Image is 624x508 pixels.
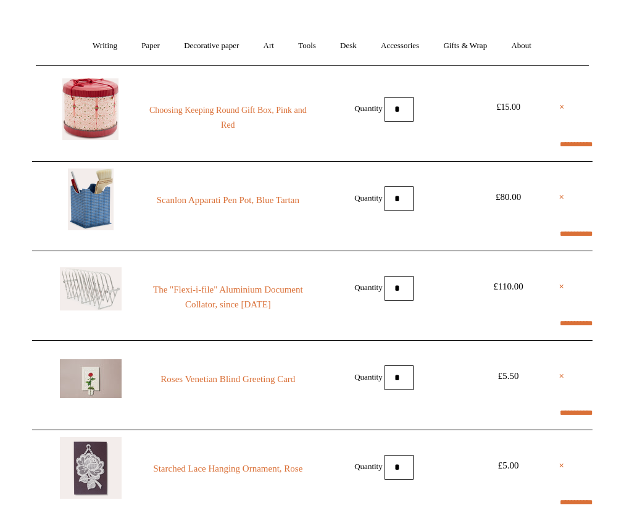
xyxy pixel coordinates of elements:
[481,458,536,473] div: £5.00
[559,189,565,204] a: ×
[354,282,383,291] label: Quantity
[173,30,250,62] a: Decorative paper
[354,461,383,470] label: Quantity
[144,461,312,476] a: Starched Lace Hanging Ornament, Rose
[354,103,383,112] label: Quantity
[329,30,368,62] a: Desk
[559,369,565,383] a: ×
[481,189,536,204] div: £80.00
[354,372,383,381] label: Quantity
[60,437,122,499] img: Starched Lace Hanging Ornament, Rose
[500,30,543,62] a: About
[432,30,498,62] a: Gifts & Wrap
[287,30,327,62] a: Tools
[144,103,312,133] a: Choosing Keeping Round Gift Box, Pink and Red
[144,193,312,207] a: Scanlon Apparati Pen Pot, Blue Tartan
[130,30,171,62] a: Paper
[81,30,128,62] a: Writing
[370,30,430,62] a: Accessories
[68,169,114,230] img: Scanlon Apparati Pen Pot, Blue Tartan
[62,78,119,140] img: Choosing Keeping Round Gift Box, Pink and Red
[144,282,312,312] a: The "Flexi-i-file" Aluminium Document Collator, since [DATE]
[354,193,383,202] label: Quantity
[481,100,536,115] div: £15.00
[481,369,536,383] div: £5.50
[559,100,564,115] a: ×
[144,372,312,386] a: Roses Venetian Blind Greeting Card
[252,30,285,62] a: Art
[481,279,536,294] div: £110.00
[60,359,122,398] img: Roses Venetian Blind Greeting Card
[559,279,565,294] a: ×
[559,458,565,473] a: ×
[60,267,122,310] img: The "Flexi-i-file" Aluminium Document Collator, since 1941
